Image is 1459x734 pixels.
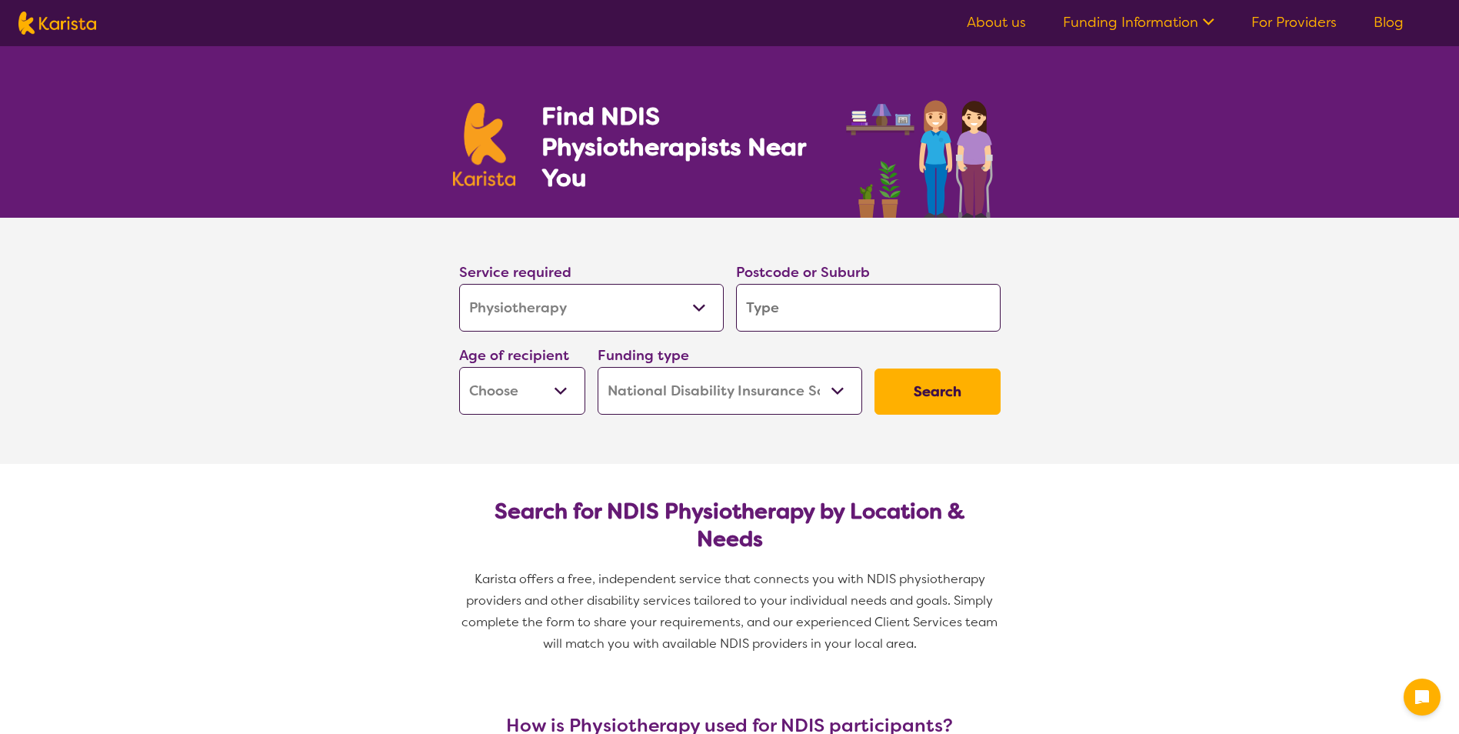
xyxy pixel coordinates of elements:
a: Funding Information [1063,13,1214,32]
a: For Providers [1251,13,1337,32]
label: Service required [459,263,571,282]
a: About us [967,13,1026,32]
a: Blog [1374,13,1404,32]
input: Type [736,284,1001,332]
button: Search [874,369,1001,415]
h2: Search for NDIS Physiotherapy by Location & Needs [471,498,988,553]
label: Funding type [598,346,689,365]
label: Age of recipient [459,346,569,365]
img: Karista logo [453,103,516,186]
label: Postcode or Suburb [736,263,870,282]
img: physiotherapy [841,83,1006,218]
h1: Find NDIS Physiotherapists Near You [541,101,826,193]
img: Karista logo [18,12,96,35]
p: Karista offers a free, independent service that connects you with NDIS physiotherapy providers an... [453,569,1007,655]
